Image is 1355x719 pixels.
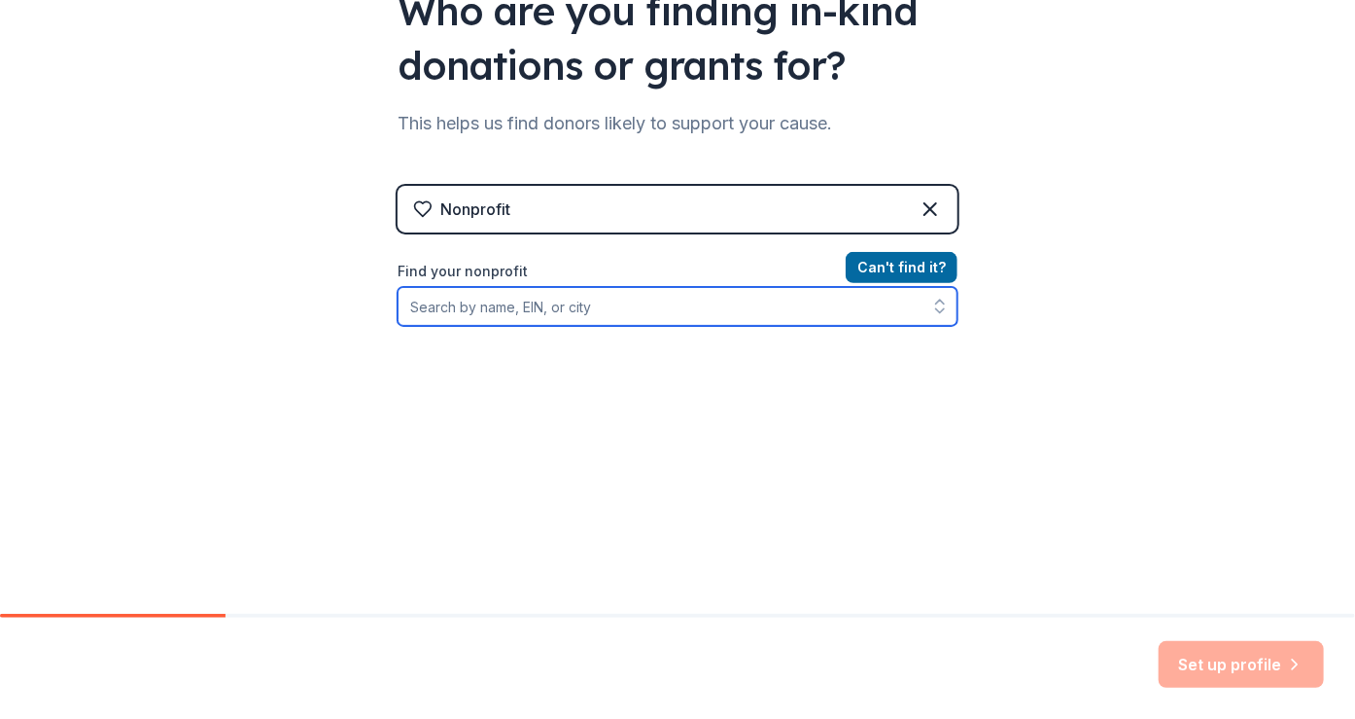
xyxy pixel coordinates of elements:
[846,252,957,283] button: Can't find it?
[440,198,510,221] div: Nonprofit
[398,108,957,139] div: This helps us find donors likely to support your cause.
[398,287,957,326] input: Search by name, EIN, or city
[398,260,957,283] label: Find your nonprofit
